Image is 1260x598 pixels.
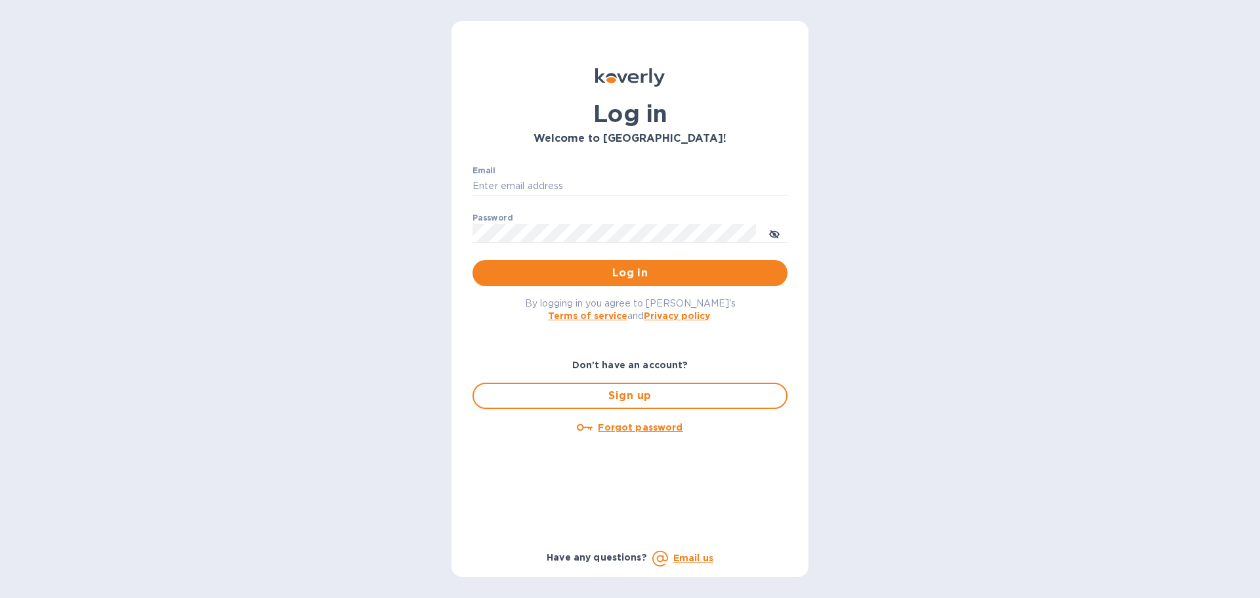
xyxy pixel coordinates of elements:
[525,298,736,321] span: By logging in you agree to [PERSON_NAME]'s and .
[472,133,787,145] h3: Welcome to [GEOGRAPHIC_DATA]!
[472,177,787,196] input: Enter email address
[472,214,513,222] label: Password
[484,388,776,404] span: Sign up
[644,310,710,321] a: Privacy policy
[472,100,787,127] h1: Log in
[472,167,495,175] label: Email
[598,422,682,433] u: Forgot password
[548,310,627,321] a: Terms of service
[547,552,647,563] b: Have any questions?
[595,68,665,87] img: Koverly
[472,260,787,286] button: Log in
[572,360,688,370] b: Don't have an account?
[673,553,713,563] a: Email us
[483,265,777,281] span: Log in
[472,383,787,409] button: Sign up
[761,220,787,246] button: toggle password visibility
